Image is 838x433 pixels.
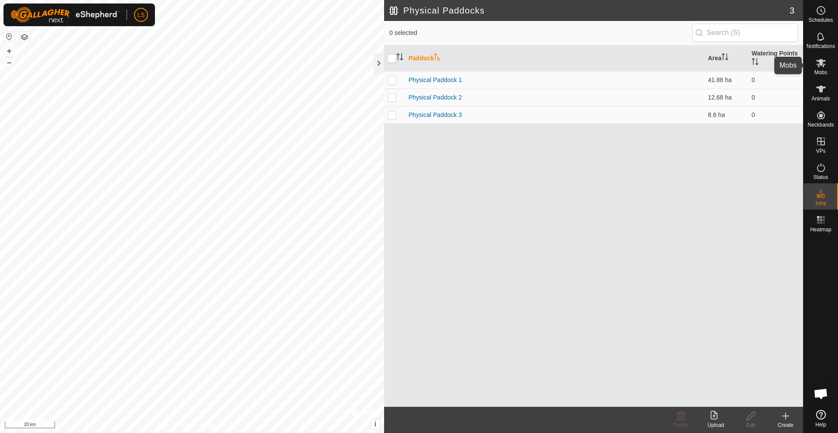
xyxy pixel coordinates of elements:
[389,5,790,16] h2: Physical Paddocks
[409,76,462,83] a: Physical Paddock 1
[807,122,834,127] span: Neckbands
[4,57,14,68] button: –
[811,96,830,101] span: Animals
[698,421,733,429] div: Upload
[815,422,826,427] span: Help
[808,381,834,407] div: Open chat
[10,7,120,23] img: Gallagher Logo
[816,148,825,154] span: VPs
[374,420,376,428] span: i
[673,422,689,428] span: Delete
[704,71,748,89] td: 41.88 ha
[810,227,831,232] span: Heatmap
[704,89,748,106] td: 12.68 ha
[815,201,826,206] span: Infra
[813,175,828,180] span: Status
[748,106,803,124] td: 0
[158,422,190,430] a: Privacy Policy
[748,89,803,106] td: 0
[752,59,759,66] p-sorticon: Activate to sort
[137,10,144,20] span: LS
[814,70,827,75] span: Mobs
[4,31,14,42] button: Reset Map
[704,106,748,124] td: 8.6 ha
[434,55,441,62] p-sorticon: Activate to sort
[808,17,833,23] span: Schedules
[804,406,838,431] a: Help
[409,94,462,101] a: Physical Paddock 2
[704,45,748,72] th: Area
[396,55,403,62] p-sorticon: Activate to sort
[371,419,380,429] button: i
[389,28,692,38] span: 0 selected
[721,55,728,62] p-sorticon: Activate to sort
[748,45,803,72] th: Watering Points
[748,71,803,89] td: 0
[733,421,768,429] div: Edit
[4,46,14,56] button: +
[790,4,794,17] span: 3
[201,422,227,430] a: Contact Us
[409,111,462,118] a: Physical Paddock 3
[19,32,30,42] button: Map Layers
[692,24,798,42] input: Search (S)
[405,45,704,72] th: Paddock
[807,44,835,49] span: Notifications
[768,421,803,429] div: Create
